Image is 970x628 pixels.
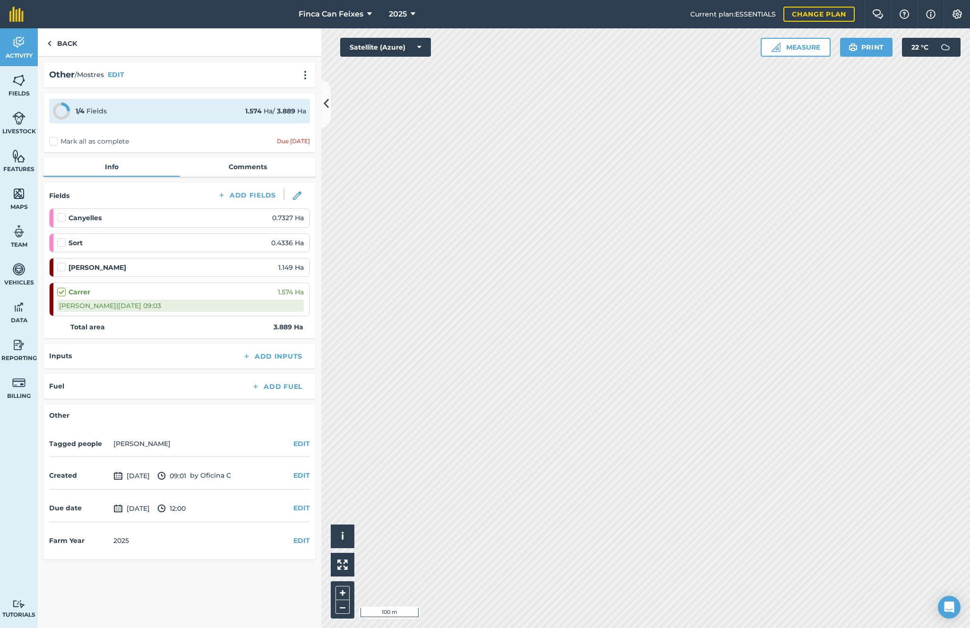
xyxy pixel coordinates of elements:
button: + [335,586,350,600]
img: Ruler icon [771,43,781,52]
a: Change plan [783,7,855,22]
img: svg+xml;base64,PD94bWwgdmVyc2lvbj0iMS4wIiBlbmNvZGluZz0idXRmLTgiPz4KPCEtLSBHZW5lcmF0b3I6IEFkb2JlIE... [12,35,26,50]
button: EDIT [293,503,310,513]
img: svg+xml;base64,PHN2ZyB4bWxucz0iaHR0cDovL3d3dy53My5vcmcvMjAwMC9zdmciIHdpZHRoPSIyMCIgaGVpZ2h0PSIyNC... [300,70,311,80]
strong: Total area [70,322,105,332]
h4: Fields [49,190,69,201]
img: A cog icon [952,9,963,19]
a: Comments [180,158,316,176]
strong: 3.889 [277,107,295,115]
span: 0.4336 Ha [271,238,304,248]
h4: Inputs [49,351,72,361]
strong: 3.889 Ha [274,322,303,332]
img: svg+xml;base64,PHN2ZyB4bWxucz0iaHR0cDovL3d3dy53My5vcmcvMjAwMC9zdmciIHdpZHRoPSI1NiIgaGVpZ2h0PSI2MC... [12,73,26,87]
strong: [PERSON_NAME] [69,262,126,273]
img: svg+xml;base64,PD94bWwgdmVyc2lvbj0iMS4wIiBlbmNvZGluZz0idXRmLTgiPz4KPCEtLSBHZW5lcmF0b3I6IEFkb2JlIE... [12,338,26,352]
img: svg+xml;base64,PD94bWwgdmVyc2lvbj0iMS4wIiBlbmNvZGluZz0idXRmLTgiPz4KPCEtLSBHZW5lcmF0b3I6IEFkb2JlIE... [12,376,26,390]
span: 09:01 [157,470,186,482]
a: Info [43,158,180,176]
img: svg+xml;base64,PHN2ZyB4bWxucz0iaHR0cDovL3d3dy53My5vcmcvMjAwMC9zdmciIHdpZHRoPSI5IiBoZWlnaHQ9IjI0Ii... [47,38,52,49]
span: Finca Can Feixes [299,9,363,20]
div: Open Intercom Messenger [938,596,961,619]
span: [DATE] [113,470,150,482]
button: Add Fuel [244,380,310,393]
span: Current plan : ESSENTIALS [690,9,776,19]
button: Satellite (Azure) [340,38,431,57]
strong: Sort [69,238,83,248]
strong: 1 / 4 [76,107,85,115]
strong: 1.574 [245,107,262,115]
h4: Farm Year [49,535,110,546]
h4: Created [49,470,110,481]
div: by Oficina C [49,463,310,490]
div: Fields [76,106,107,116]
span: 1.149 Ha [278,262,304,273]
img: svg+xml;base64,PD94bWwgdmVyc2lvbj0iMS4wIiBlbmNvZGluZz0idXRmLTgiPz4KPCEtLSBHZW5lcmF0b3I6IEFkb2JlIE... [12,600,26,609]
img: svg+xml;base64,PD94bWwgdmVyc2lvbj0iMS4wIiBlbmNvZGluZz0idXRmLTgiPz4KPCEtLSBHZW5lcmF0b3I6IEFkb2JlIE... [12,111,26,125]
img: svg+xml;base64,PD94bWwgdmVyc2lvbj0iMS4wIiBlbmNvZGluZz0idXRmLTgiPz4KPCEtLSBHZW5lcmF0b3I6IEFkb2JlIE... [12,224,26,239]
button: 22 °C [902,38,961,57]
button: Add Fields [210,189,283,202]
div: Due [DATE] [277,138,310,145]
img: svg+xml;base64,PHN2ZyB4bWxucz0iaHR0cDovL3d3dy53My5vcmcvMjAwMC9zdmciIHdpZHRoPSI1NiIgaGVpZ2h0PSI2MC... [12,187,26,201]
button: EDIT [108,69,124,80]
button: Measure [761,38,831,57]
img: svg+xml;base64,PD94bWwgdmVyc2lvbj0iMS4wIiBlbmNvZGluZz0idXRmLTgiPz4KPCEtLSBHZW5lcmF0b3I6IEFkb2JlIE... [12,262,26,276]
button: – [335,600,350,614]
h4: Fuel [49,381,64,391]
h4: Tagged people [49,439,110,449]
img: svg+xml;base64,PD94bWwgdmVyc2lvbj0iMS4wIiBlbmNvZGluZz0idXRmLTgiPz4KPCEtLSBHZW5lcmF0b3I6IEFkb2JlIE... [157,470,166,482]
strong: Canyelles [69,213,102,223]
button: Add Inputs [235,350,310,363]
img: svg+xml;base64,PHN2ZyB3aWR0aD0iMTgiIGhlaWdodD0iMTgiIHZpZXdCb3g9IjAgMCAxOCAxOCIgZmlsbD0ibm9uZSIgeG... [293,191,301,200]
strong: Carrer [69,287,90,297]
img: fieldmargin Logo [9,7,24,22]
li: [PERSON_NAME] [113,439,171,449]
span: 1.574 Ha [278,287,304,297]
span: 12:00 [157,503,186,514]
div: Ha / Ha [245,106,306,116]
span: / Mostres [75,69,104,80]
button: i [331,525,354,548]
span: i [341,530,344,542]
img: svg+xml;base64,PD94bWwgdmVyc2lvbj0iMS4wIiBlbmNvZGluZz0idXRmLTgiPz4KPCEtLSBHZW5lcmF0b3I6IEFkb2JlIE... [936,38,955,57]
img: svg+xml;base64,PHN2ZyB4bWxucz0iaHR0cDovL3d3dy53My5vcmcvMjAwMC9zdmciIHdpZHRoPSIxNyIgaGVpZ2h0PSIxNy... [926,9,936,20]
img: Two speech bubbles overlapping with the left bubble in the forefront [872,9,884,19]
img: svg+xml;base64,PD94bWwgdmVyc2lvbj0iMS4wIiBlbmNvZGluZz0idXRmLTgiPz4KPCEtLSBHZW5lcmF0b3I6IEFkb2JlIE... [12,300,26,314]
h4: Due date [49,503,110,513]
span: 0.7327 Ha [272,213,304,223]
span: 2025 [389,9,407,20]
button: EDIT [293,470,310,481]
h2: Other [49,68,75,82]
div: [PERSON_NAME] | [DATE] 09:03 [57,300,304,312]
a: Back [38,28,86,56]
img: A question mark icon [899,9,910,19]
span: 22 ° C [911,38,928,57]
img: svg+xml;base64,PD94bWwgdmVyc2lvbj0iMS4wIiBlbmNvZGluZz0idXRmLTgiPz4KPCEtLSBHZW5lcmF0b3I6IEFkb2JlIE... [113,470,123,482]
button: Print [840,38,893,57]
span: [DATE] [113,503,150,514]
label: Mark all as complete [49,137,129,146]
button: EDIT [293,535,310,546]
img: svg+xml;base64,PHN2ZyB4bWxucz0iaHR0cDovL3d3dy53My5vcmcvMjAwMC9zdmciIHdpZHRoPSI1NiIgaGVpZ2h0PSI2MC... [12,149,26,163]
button: EDIT [293,439,310,449]
img: svg+xml;base64,PHN2ZyB4bWxucz0iaHR0cDovL3d3dy53My5vcmcvMjAwMC9zdmciIHdpZHRoPSIxOSIgaGVpZ2h0PSIyNC... [849,42,858,53]
img: svg+xml;base64,PD94bWwgdmVyc2lvbj0iMS4wIiBlbmNvZGluZz0idXRmLTgiPz4KPCEtLSBHZW5lcmF0b3I6IEFkb2JlIE... [157,503,166,514]
img: svg+xml;base64,PD94bWwgdmVyc2lvbj0iMS4wIiBlbmNvZGluZz0idXRmLTgiPz4KPCEtLSBHZW5lcmF0b3I6IEFkb2JlIE... [113,503,123,514]
h4: Other [49,410,310,421]
div: 2025 [113,535,129,546]
img: Four arrows, one pointing top left, one top right, one bottom right and the last bottom left [337,559,348,570]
